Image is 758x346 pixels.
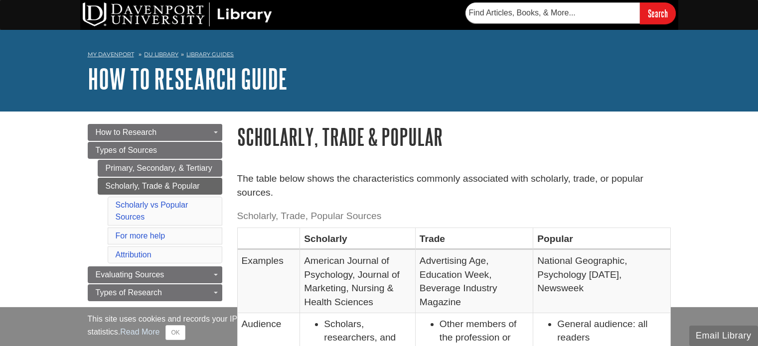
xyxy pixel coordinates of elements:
a: How to Research [88,124,222,141]
span: Types of Sources [96,146,157,154]
span: Evaluating Sources [96,270,164,279]
a: DU Library [144,51,178,58]
button: Close [165,325,185,340]
td: National Geographic, Psychology [DATE], Newsweek [533,250,670,313]
a: Scholarly, Trade & Popular [98,178,222,195]
a: Types of Sources [88,142,222,159]
a: For more help [116,231,165,240]
th: Popular [533,228,670,249]
caption: Scholarly, Trade, Popular Sources [237,205,671,228]
td: American Journal of Psychology, Journal of Marketing, Nursing & Health Sciences [300,250,416,313]
button: Email Library [689,326,758,346]
td: Advertising Age, Education Week, Beverage Industry Magazine [415,250,533,313]
a: Evaluating Sources [88,266,222,283]
a: Types of Research [88,284,222,301]
div: This site uses cookies and records your IP address for usage statistics. Additionally, we use Goo... [88,313,671,340]
span: How to Research [96,128,157,136]
a: Library Guides [186,51,234,58]
a: Primary, Secondary, & Tertiary [98,160,222,177]
img: DU Library [83,2,272,26]
a: Scholarly vs Popular Sources [116,201,188,221]
a: How to Research Guide [88,63,288,94]
a: Attribution [116,250,152,259]
td: Examples [237,250,300,313]
p: The table below shows the characteristics commonly associated with scholarly, trade, or popular s... [237,172,671,201]
div: Guide Page Menu [88,124,222,301]
span: Types of Research [96,288,162,297]
li: General audience: all readers [557,317,666,345]
form: Searches DU Library's articles, books, and more [465,2,676,24]
a: Read More [120,328,159,336]
h1: Scholarly, Trade & Popular [237,124,671,149]
nav: breadcrumb [88,48,671,64]
input: Find Articles, Books, & More... [465,2,640,23]
th: Scholarly [300,228,416,249]
a: My Davenport [88,50,134,59]
th: Trade [415,228,533,249]
input: Search [640,2,676,24]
